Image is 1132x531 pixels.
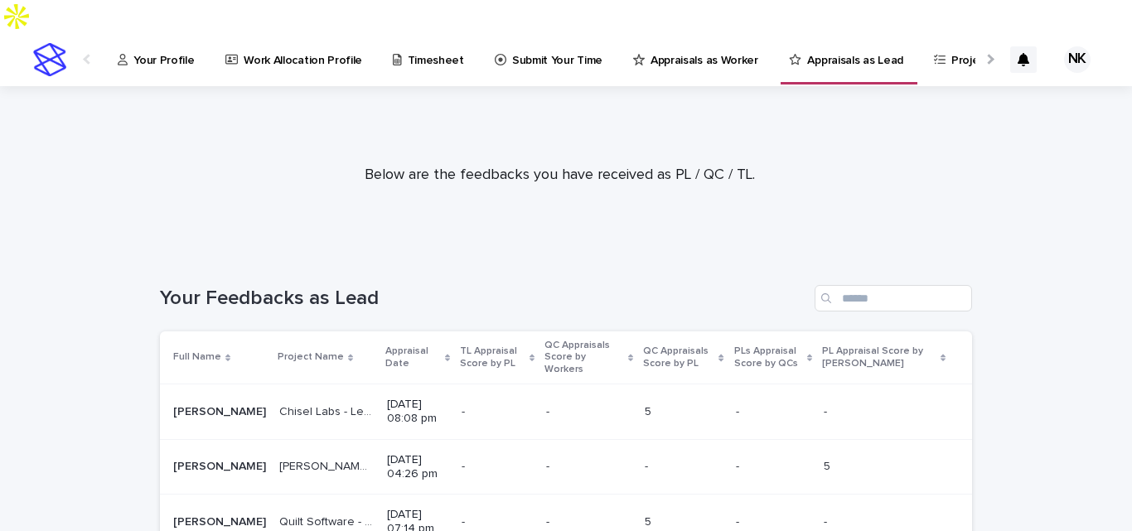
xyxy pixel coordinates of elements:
p: 5 [824,456,834,474]
p: [PERSON_NAME] Labs [279,456,377,474]
p: Full Name [173,348,221,366]
a: Timesheet [391,33,472,84]
p: [DATE] 04:26 pm [387,453,448,481]
p: - [546,512,553,529]
h1: Your Feedbacks as Lead [160,287,808,311]
p: TL Appraisal Score by PL [460,342,525,373]
tr: [PERSON_NAME][PERSON_NAME] [PERSON_NAME] Labs[PERSON_NAME] Labs [DATE] 04:26 pm-- -- -- -- 55 [160,439,972,495]
p: [DATE] 08:08 pm [387,398,448,426]
p: 5 [645,512,655,529]
a: Submit Your Time [493,33,610,84]
p: 5 [645,402,655,419]
p: Project Name [278,348,344,366]
p: Submit Your Time [512,33,602,68]
img: stacker-logo-s-only.png [33,43,66,76]
p: - [736,456,743,474]
p: - [462,456,468,474]
p: Appraisals as Lead [807,33,902,68]
a: Appraisals as Lead [787,33,911,82]
p: Chisel Labs - Lead Generation [279,402,377,419]
a: Appraisals as Worker [631,33,766,84]
p: - [824,512,830,529]
p: QC Appraisals Score by PL [643,342,714,373]
p: - [546,402,553,419]
tr: [PERSON_NAME][PERSON_NAME] Chisel Labs - Lead GenerationChisel Labs - Lead Generation [DATE] 08:0... [160,384,972,440]
a: Projects [932,33,1003,84]
div: NK [1064,46,1091,73]
p: - [736,512,743,529]
p: Nabeeha Khattak [173,456,269,474]
p: Your Profile [133,33,194,68]
p: Projects [951,33,995,68]
p: - [645,456,651,474]
a: Work Allocation Profile [224,33,370,84]
p: - [824,402,830,419]
p: Timesheet [408,33,464,68]
p: - [462,402,468,419]
p: Nabeeha Khattak [173,402,269,419]
a: Your Profile [116,33,202,84]
input: Search [815,285,972,311]
p: Quilt Software - Calling Project (Client Onboarding) [279,512,377,529]
p: Work Allocation Profile [244,33,362,68]
p: - [462,512,468,529]
p: - [736,402,743,419]
p: PLs Appraisal Score by QCs [734,342,804,373]
p: PL Appraisal Score by [PERSON_NAME] [822,342,936,373]
p: Below are the feedbacks you have received as PL / QC / TL. [229,167,892,185]
p: Appraisals as Worker [651,33,758,68]
p: Nabeeha Khattak [173,512,269,529]
p: - [546,456,553,474]
p: Appraisal Date [385,342,441,373]
p: QC Appraisals Score by Workers [544,336,624,379]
